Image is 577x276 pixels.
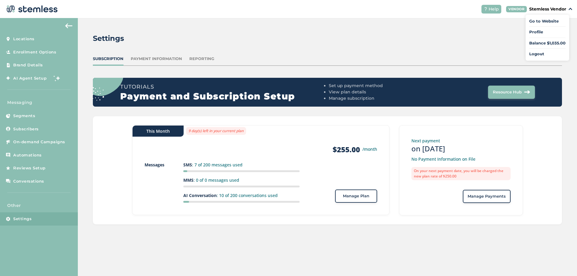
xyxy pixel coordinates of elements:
img: circle_dots-9438f9e3.svg [84,57,123,100]
button: Manage Plan [335,190,377,203]
span: Manage Plan [343,193,369,199]
a: Logout [529,51,566,57]
p: : 7 of 200 messages used [183,162,300,168]
label: On your next payment date, you will be charged the new plan rate of $250.00 [411,167,511,180]
span: Reviews Setup [13,165,46,171]
p: : 0 of 0 messages used [183,177,300,183]
h3: Tutorials [120,83,326,91]
span: Brand Details [13,62,43,68]
img: icon-arrow-back-accent-c549486e.svg [65,23,72,28]
span: Enrollment Options [13,49,56,55]
p: : 10 of 200 conversations used [183,192,300,199]
label: 9 day(s) left in your current plan [186,127,246,135]
span: On-demand Campaigns [13,139,65,145]
strong: SMS [183,162,192,168]
img: icon_down-arrow-small-66adaf34.svg [569,8,572,10]
small: /month [362,146,377,152]
span: Subscribers [13,126,39,132]
li: View plan details [329,89,431,95]
h2: Payment and Subscription Setup [120,91,326,102]
span: Locations [13,36,35,42]
span: Automations [13,152,42,158]
span: AI Agent Setup [13,75,47,81]
li: Set up payment method [329,83,431,89]
button: Resource Hub [488,86,535,99]
img: icon-help-white-03924b79.svg [484,7,487,11]
li: Manage subscription [329,95,431,102]
span: Segments [13,113,35,119]
a: Go to Website [529,18,566,24]
span: Help [489,6,499,12]
button: Manage Payments [463,190,511,203]
a: Profile [529,29,566,35]
strong: $255.00 [333,145,360,154]
h3: on [DATE] [411,144,511,153]
p: Stemless Vendor [529,6,566,12]
div: Payment Information [131,56,182,62]
span: Balance $1,035.00 [529,40,566,46]
span: Resource Hub [493,89,522,95]
div: Subscription [93,56,124,62]
span: Manage Payments [468,193,506,199]
div: This Month [133,126,184,137]
img: glitter-stars-b7820f95.gif [51,72,63,84]
p: Messages [145,162,183,168]
iframe: Chat Widget [547,247,577,276]
strong: MMS [183,177,194,183]
strong: AI Conversation [183,193,217,198]
p: Next payment [411,138,511,144]
div: Reporting [189,56,214,62]
img: logo-dark-0685b13c.svg [5,3,58,15]
span: Settings [13,216,32,222]
div: VENDOR [506,6,527,12]
p: No Payment Information on File [411,156,511,162]
h2: Settings [93,33,124,44]
span: Conversations [13,178,44,184]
